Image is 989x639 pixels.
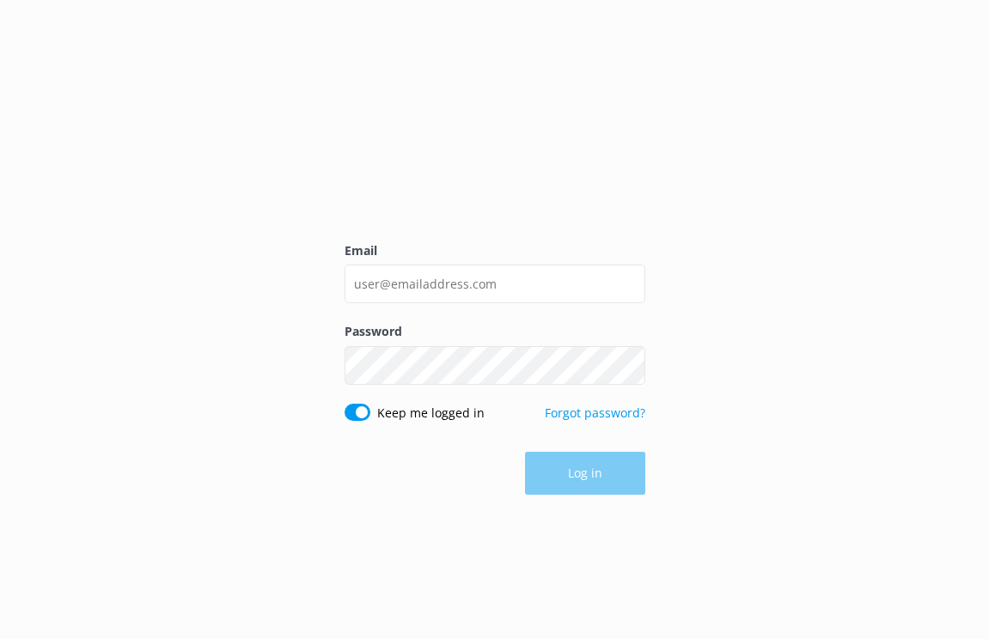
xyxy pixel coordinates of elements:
[611,348,645,382] button: Show password
[377,404,485,423] label: Keep me logged in
[345,265,645,303] input: user@emailaddress.com
[345,241,645,260] label: Email
[545,405,645,421] a: Forgot password?
[345,322,645,341] label: Password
